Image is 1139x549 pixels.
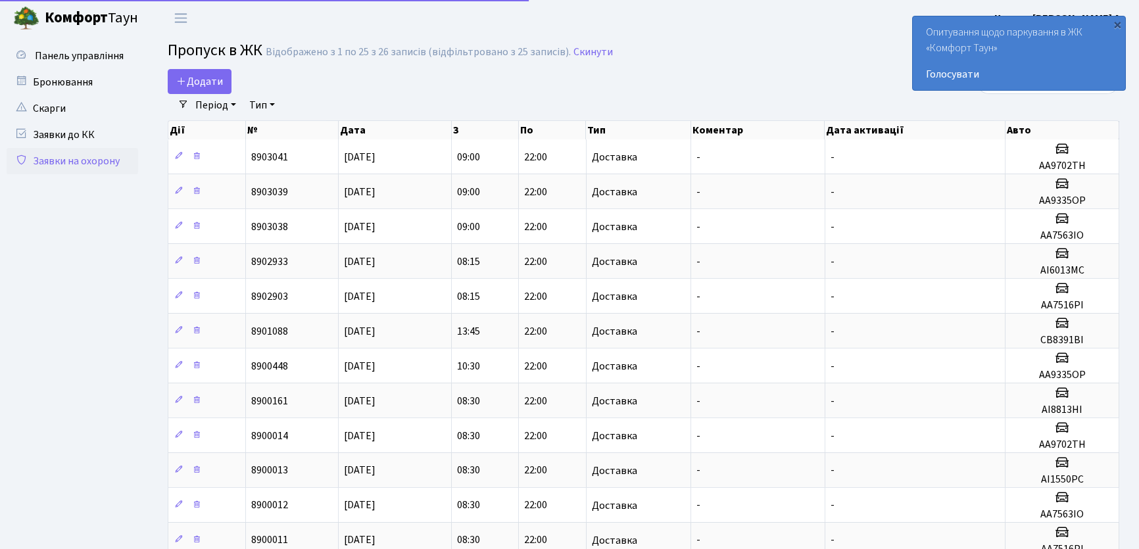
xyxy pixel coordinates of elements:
span: [DATE] [344,150,376,164]
span: 08:30 [457,498,480,513]
h5: АІ6013МС [1011,264,1113,277]
span: 22:00 [524,289,547,304]
span: Доставка [592,465,637,476]
th: По [519,121,586,139]
span: - [831,185,835,199]
span: 13:45 [457,324,480,339]
th: Авто [1006,121,1119,139]
span: 8903039 [251,185,288,199]
span: 08:30 [457,464,480,478]
span: - [696,533,700,548]
a: Скинути [573,46,613,59]
span: - [696,185,700,199]
span: 08:15 [457,289,480,304]
span: [DATE] [344,533,376,548]
span: Таун [45,7,138,30]
h5: АА9335ОР [1011,369,1113,381]
h5: АА9335ОР [1011,195,1113,207]
th: З [452,121,519,139]
span: 8900448 [251,359,288,373]
a: Період [190,94,241,116]
th: № [246,121,339,139]
span: 08:30 [457,394,480,408]
span: 8900013 [251,464,288,478]
th: Тип [586,121,691,139]
h5: АІ8813НІ [1011,404,1113,416]
span: - [831,150,835,164]
span: [DATE] [344,289,376,304]
span: - [696,254,700,269]
h5: АА9702ТН [1011,160,1113,172]
span: Доставка [592,500,637,511]
span: [DATE] [344,464,376,478]
span: 09:00 [457,150,480,164]
span: - [831,498,835,513]
span: - [831,324,835,339]
span: [DATE] [344,359,376,373]
a: Скарги [7,95,138,122]
span: [DATE] [344,429,376,443]
span: Пропуск в ЖК [168,39,262,62]
span: 10:30 [457,359,480,373]
a: Цитрус [PERSON_NAME] А. [994,11,1123,26]
a: Тип [244,94,280,116]
span: - [831,533,835,548]
span: Панель управління [35,49,124,63]
span: 22:00 [524,464,547,478]
span: 22:00 [524,185,547,199]
span: Доставка [592,431,637,441]
a: Бронювання [7,69,138,95]
span: Доставка [592,326,637,337]
span: 8903038 [251,220,288,234]
span: - [696,150,700,164]
span: Доставка [592,361,637,371]
th: Дата активації [825,121,1006,139]
span: [DATE] [344,185,376,199]
a: Голосувати [926,66,1112,82]
span: 22:00 [524,429,547,443]
span: Додати [176,74,223,89]
div: Опитування щодо паркування в ЖК «Комфорт Таун» [913,16,1125,90]
span: 08:15 [457,254,480,269]
span: 22:00 [524,359,547,373]
span: 8902903 [251,289,288,304]
h5: СВ8391ВІ [1011,334,1113,346]
span: - [831,359,835,373]
button: Переключити навігацію [164,7,197,29]
span: [DATE] [344,394,376,408]
span: 08:30 [457,429,480,443]
span: - [696,394,700,408]
span: 09:00 [457,220,480,234]
th: Дії [168,121,246,139]
span: - [696,324,700,339]
span: 22:00 [524,533,547,548]
span: 8902933 [251,254,288,269]
span: Доставка [592,187,637,197]
span: - [831,394,835,408]
span: 22:00 [524,498,547,513]
a: Заявки до КК [7,122,138,148]
span: Доставка [592,291,637,302]
span: 8900161 [251,394,288,408]
th: Дата [339,121,452,139]
span: - [696,498,700,513]
a: Додати [168,69,231,94]
h5: АА7563ІО [1011,229,1113,242]
span: Доставка [592,396,637,406]
span: - [831,220,835,234]
th: Коментар [691,121,825,139]
span: Доставка [592,535,637,546]
h5: АА7563ІО [1011,508,1113,521]
span: 8903041 [251,150,288,164]
h5: АА9702ТН [1011,439,1113,451]
img: logo.png [13,5,39,32]
h5: АА7516PI [1011,299,1113,312]
span: 08:30 [457,533,480,548]
h5: АІ1550РС [1011,473,1113,486]
div: Відображено з 1 по 25 з 26 записів (відфільтровано з 25 записів). [266,46,571,59]
a: Панель управління [7,43,138,69]
span: - [831,289,835,304]
span: 09:00 [457,185,480,199]
span: - [696,464,700,478]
